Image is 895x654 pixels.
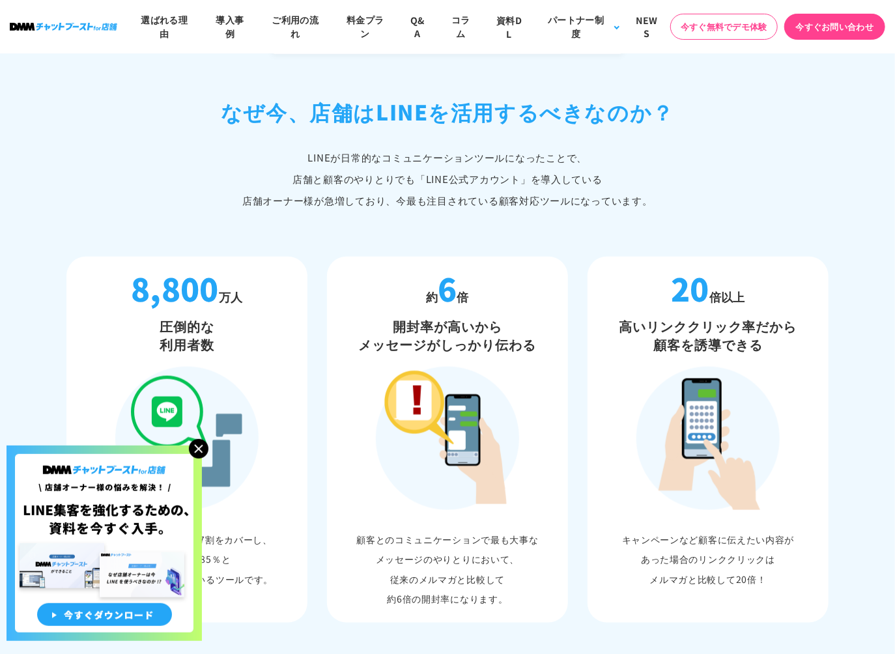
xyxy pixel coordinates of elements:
p: 顧客とのコミュニケーションで最も大事な メッセージのやりとりにおいて、 従来のメルマガと比較して 約6倍の開封率になります。 [334,530,561,610]
div: パートナー制度 [544,13,608,40]
strong: 6 [438,265,457,311]
h3: 高いリンククリック率だから 顧客を誘導できる [594,317,822,354]
img: 店舗オーナー様の悩みを解決!LINE集客を狂化するための資料を今すぐ入手! [7,446,202,641]
strong: 8,800 [131,265,219,311]
strong: 20 [671,265,709,311]
p: キャンペーンなど顧客に伝えたい内容が あった場合のリンククリックは メルマガと比較して20倍！ [594,530,822,590]
p: 倍以上 [594,270,822,307]
a: 今すぐ無料でデモ体験 [670,14,778,40]
p: LINEが日常的なコミュニケーションツールになったことで、 店舗と顧客のやりとりでも「LINE公式アカウント」 を導入している 店舗オーナー様が急増しており、今最も注目されている顧客対応ツールに... [66,147,829,211]
a: 今すぐお問い合わせ [784,14,885,40]
p: 万人 [73,270,301,307]
h3: 開封率が高いから メッセージがしっかり伝わる [334,317,561,354]
h2: なぜ今、店舗は LINEを活用するべきなのか？ [66,96,829,127]
a: 店舗オーナー様の悩みを解決!LINE集客を狂化するための資料を今すぐ入手! [7,446,202,461]
img: ロゴ [10,23,117,30]
p: 約 倍 [334,270,561,307]
h3: 圧倒的な 利用者数 [73,317,301,354]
